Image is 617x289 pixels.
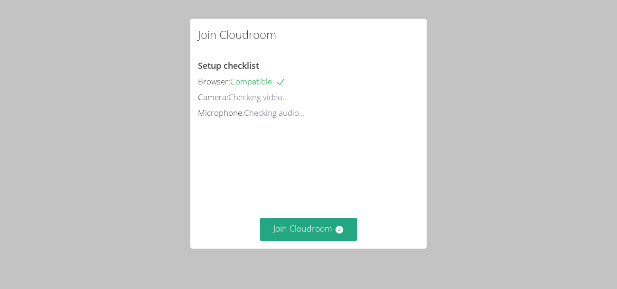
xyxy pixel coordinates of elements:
[228,92,288,103] span: Checking video...
[260,218,357,241] button: Join Cloudroom
[198,92,228,103] span: Camera:
[230,76,285,87] span: Compatible
[198,76,230,87] span: Browser:
[198,60,259,71] span: Setup checklist
[198,107,244,118] span: Microphone:
[198,26,276,43] h2: Join Cloudroom
[244,107,305,118] span: Checking audio...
